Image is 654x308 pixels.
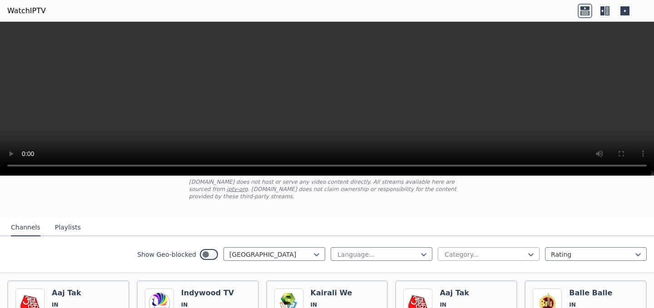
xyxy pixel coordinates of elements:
a: WatchIPTV [7,5,46,16]
p: [DOMAIN_NAME] does not host or serve any video content directly. All streams available here are s... [189,178,465,200]
h6: Indywood TV [181,288,234,298]
a: iptv-org [227,186,248,192]
h6: Balle Balle [569,288,612,298]
button: Playlists [55,219,81,236]
h6: Aaj Tak [440,288,480,298]
h6: Kairali We [311,288,352,298]
label: Show Geo-blocked [137,250,196,259]
h6: Aaj Tak [52,288,92,298]
button: Channels [11,219,40,236]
